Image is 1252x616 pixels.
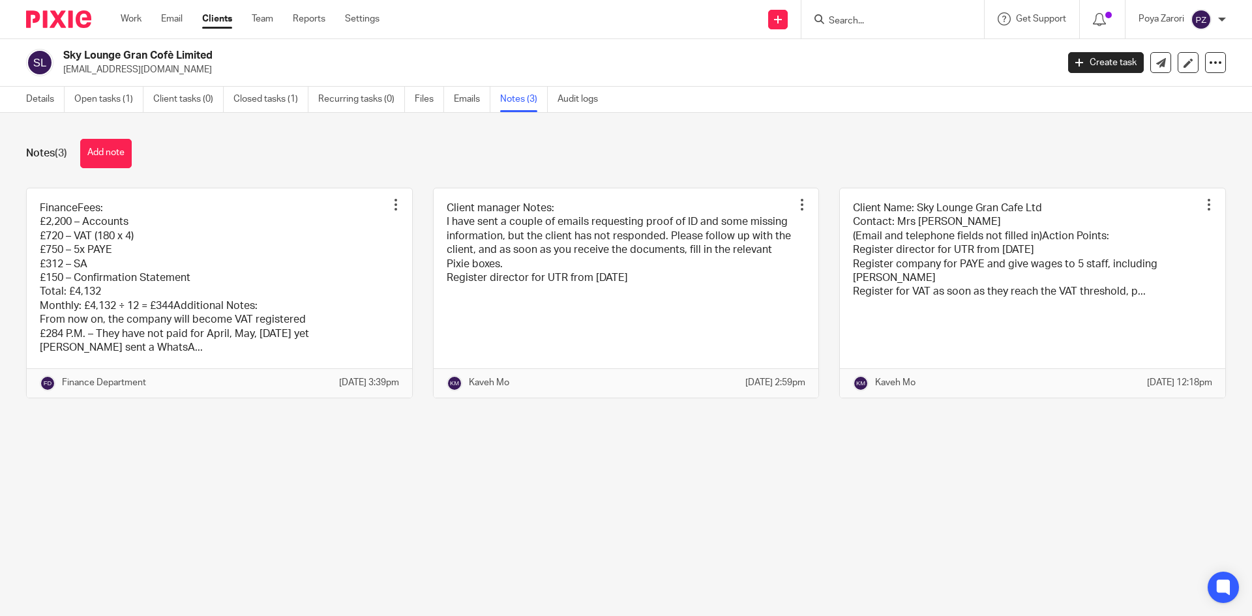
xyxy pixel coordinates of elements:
[26,147,67,160] h1: Notes
[40,375,55,391] img: svg%3E
[62,376,146,389] p: Finance Department
[1139,12,1184,25] p: Poya Zarori
[500,87,548,112] a: Notes (3)
[827,16,945,27] input: Search
[875,376,916,389] p: Kaveh Mo
[26,10,91,28] img: Pixie
[252,12,273,25] a: Team
[153,87,224,112] a: Client tasks (0)
[161,12,183,25] a: Email
[454,87,490,112] a: Emails
[1068,52,1144,73] a: Create task
[293,12,325,25] a: Reports
[469,376,509,389] p: Kaveh Mo
[339,376,399,389] p: [DATE] 3:39pm
[1016,14,1066,23] span: Get Support
[74,87,143,112] a: Open tasks (1)
[202,12,232,25] a: Clients
[121,12,142,25] a: Work
[63,49,852,63] h2: Sky Lounge Gran Cofè Limited
[558,87,608,112] a: Audit logs
[745,376,805,389] p: [DATE] 2:59pm
[55,148,67,158] span: (3)
[1191,9,1212,30] img: svg%3E
[853,375,869,391] img: svg%3E
[233,87,308,112] a: Closed tasks (1)
[26,87,65,112] a: Details
[80,139,132,168] button: Add note
[318,87,405,112] a: Recurring tasks (0)
[1147,376,1212,389] p: [DATE] 12:18pm
[447,375,462,391] img: svg%3E
[26,49,53,76] img: svg%3E
[345,12,380,25] a: Settings
[415,87,444,112] a: Files
[63,63,1049,76] p: [EMAIL_ADDRESS][DOMAIN_NAME]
